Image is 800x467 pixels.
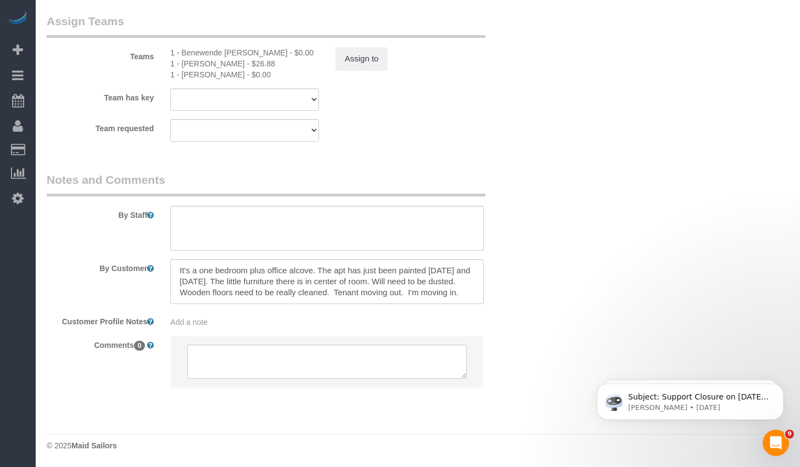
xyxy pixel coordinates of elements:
div: 0 hours x $17.53/hour [170,69,318,80]
label: Customer Profile Notes [38,312,162,327]
div: © 2025 [47,440,789,451]
label: By Staff [38,206,162,221]
img: Automaid Logo [7,11,29,26]
span: Add a note [170,318,208,327]
div: 1.25 hour x $21.50/hour [170,58,318,69]
span: 9 [785,430,794,438]
iframe: Intercom notifications message [580,361,800,437]
label: Comments [38,336,162,351]
span: 0 [134,341,146,351]
div: 0 hours x $17.00/hour [170,47,318,58]
label: Teams [38,47,162,62]
legend: Assign Teams [47,13,485,38]
legend: Notes and Comments [47,172,485,196]
button: Assign to [335,47,388,70]
label: Team requested [38,119,162,134]
label: Team has key [38,88,162,103]
strong: Maid Sailors [71,441,116,450]
label: By Customer [38,259,162,274]
iframe: Intercom live chat [763,430,789,456]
